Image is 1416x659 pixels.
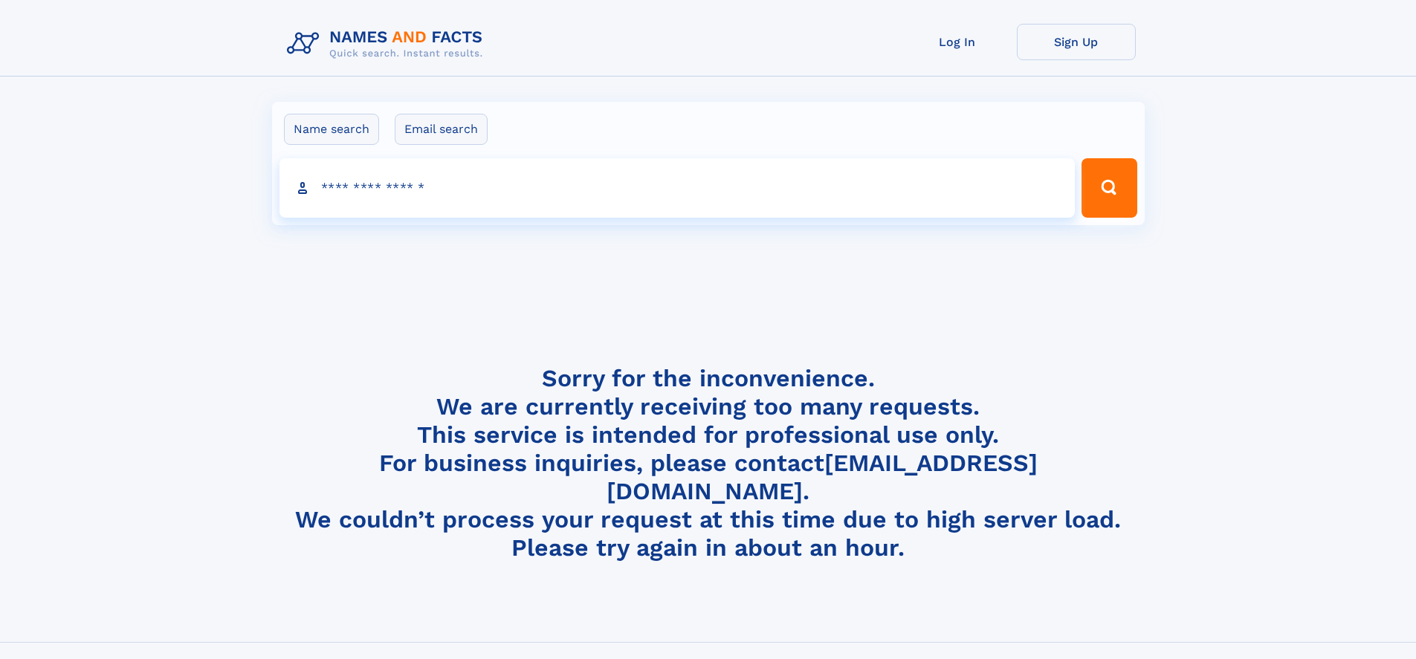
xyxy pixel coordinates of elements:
[279,158,1076,218] input: search input
[281,24,495,64] img: Logo Names and Facts
[281,364,1136,562] h4: Sorry for the inconvenience. We are currently receiving too many requests. This service is intend...
[1082,158,1137,218] button: Search Button
[898,24,1017,60] a: Log In
[395,114,488,145] label: Email search
[284,114,379,145] label: Name search
[1017,24,1136,60] a: Sign Up
[607,449,1038,505] a: [EMAIL_ADDRESS][DOMAIN_NAME]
